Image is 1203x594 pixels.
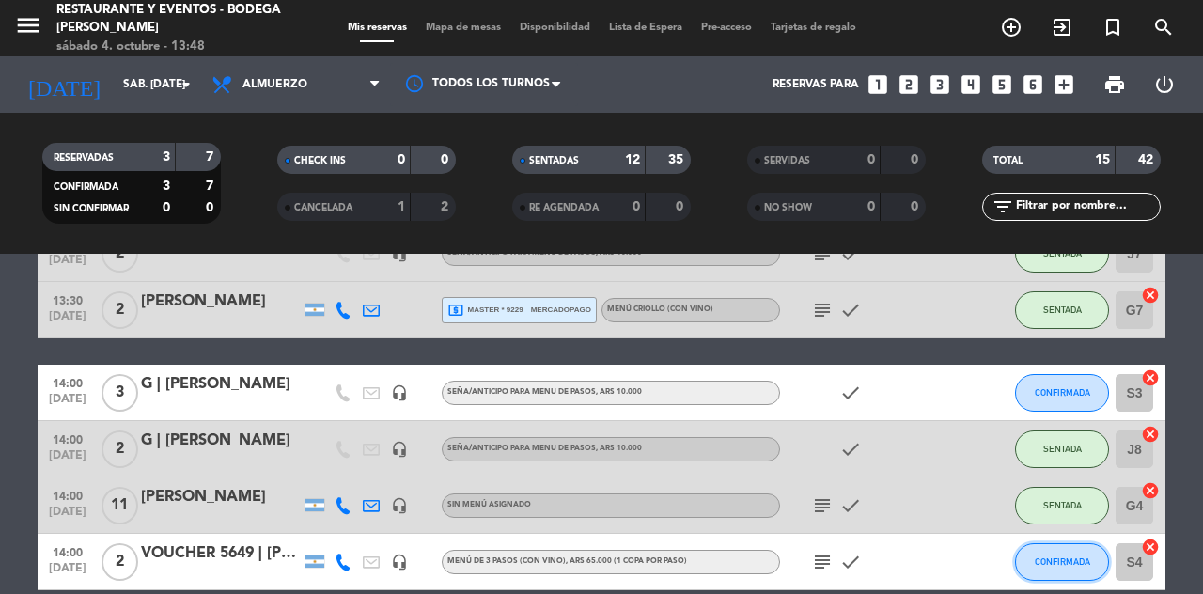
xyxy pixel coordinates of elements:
div: VOUCHER 5649 | [PERSON_NAME] [141,541,301,566]
i: add_circle_outline [1000,16,1023,39]
button: SENTADA [1015,235,1109,273]
span: Tarjetas de regalo [761,23,866,33]
span: 11 [102,487,138,524]
span: CHECK INS [294,156,346,165]
div: G | [PERSON_NAME] [141,372,301,397]
i: cancel [1141,368,1160,387]
i: check [839,299,862,321]
strong: 0 [911,200,922,213]
div: G | [PERSON_NAME] [141,429,301,453]
strong: 0 [676,200,687,213]
i: cancel [1141,481,1160,500]
span: 14:00 [44,540,91,562]
i: subject [811,494,834,517]
span: 14:00 [44,371,91,393]
span: SENTADA [1043,444,1082,454]
button: SENTADA [1015,487,1109,524]
span: print [1103,73,1126,96]
div: sábado 4. octubre - 13:48 [56,38,287,56]
i: subject [811,551,834,573]
span: 2 [102,235,138,273]
i: looks_5 [990,72,1014,97]
i: power_settings_new [1153,73,1176,96]
strong: 12 [625,153,640,166]
strong: 7 [206,180,217,193]
span: TOTAL [993,156,1023,165]
input: Filtrar por nombre... [1014,196,1160,217]
span: 2 [102,430,138,468]
i: arrow_drop_down [175,73,197,96]
strong: 7 [206,150,217,164]
span: 3 [102,374,138,412]
i: check [839,438,862,461]
i: looks_two [897,72,921,97]
span: [DATE] [44,449,91,471]
strong: 1 [398,200,405,213]
i: looks_3 [928,72,952,97]
strong: 0 [633,200,640,213]
span: 2 [102,543,138,581]
i: check [839,494,862,517]
button: menu [14,11,42,46]
span: SENTADA [1043,500,1082,510]
span: SERVIDAS [764,156,810,165]
i: check [839,242,862,265]
strong: 0 [867,153,875,166]
i: headset_mic [391,384,408,401]
strong: 3 [163,150,170,164]
span: RE AGENDADA [529,203,599,212]
span: Almuerzo [242,78,307,91]
span: MENÚ DE 3 PASOS (Con vino) [447,557,687,565]
span: mercadopago [531,304,591,316]
strong: 0 [441,153,452,166]
strong: 35 [668,153,687,166]
span: CONFIRMADA [1035,556,1090,567]
span: SENTADA [1043,248,1082,258]
strong: 3 [163,180,170,193]
i: filter_list [992,195,1014,218]
button: CONFIRMADA [1015,543,1109,581]
i: looks_one [866,72,890,97]
i: [DATE] [14,64,114,105]
i: headset_mic [391,497,408,514]
span: , ARS 10.000 [596,249,642,257]
strong: 0 [206,201,217,214]
i: looks_6 [1021,72,1045,97]
i: cancel [1141,286,1160,305]
span: CONFIRMADA [1035,387,1090,398]
div: Restaurante y Eventos - Bodega [PERSON_NAME] [56,1,287,38]
span: Mapa de mesas [416,23,510,33]
span: SIN CONFIRMAR [54,204,129,213]
span: [DATE] [44,310,91,332]
span: [DATE] [44,393,91,414]
span: [DATE] [44,254,91,275]
strong: 0 [911,153,922,166]
i: looks_4 [959,72,983,97]
i: menu [14,11,42,39]
span: 14:00 [44,428,91,449]
button: SENTADA [1015,430,1109,468]
i: add_box [1052,72,1076,97]
span: Seña/anticipo para MENU DE PASOS [447,445,642,452]
span: Lista de Espera [600,23,692,33]
span: [DATE] [44,562,91,584]
span: Disponibilidad [510,23,600,33]
i: exit_to_app [1051,16,1073,39]
strong: 2 [441,200,452,213]
span: Seña/anticipo para MENU DE PASOS [447,249,642,257]
strong: 0 [163,201,170,214]
i: local_atm [447,302,464,319]
span: [DATE] [44,506,91,527]
span: Mis reservas [338,23,416,33]
span: CANCELADA [294,203,352,212]
i: check [839,382,862,404]
i: check [839,551,862,573]
span: 14:00 [44,484,91,506]
div: [PERSON_NAME] [141,485,301,509]
i: headset_mic [391,245,408,262]
span: , ARS 65.000 (1 copa por paso) [566,557,687,565]
span: Pre-acceso [692,23,761,33]
span: MENÚ CRIOLLO (Con vino) [607,305,713,313]
strong: 0 [398,153,405,166]
i: headset_mic [391,441,408,458]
